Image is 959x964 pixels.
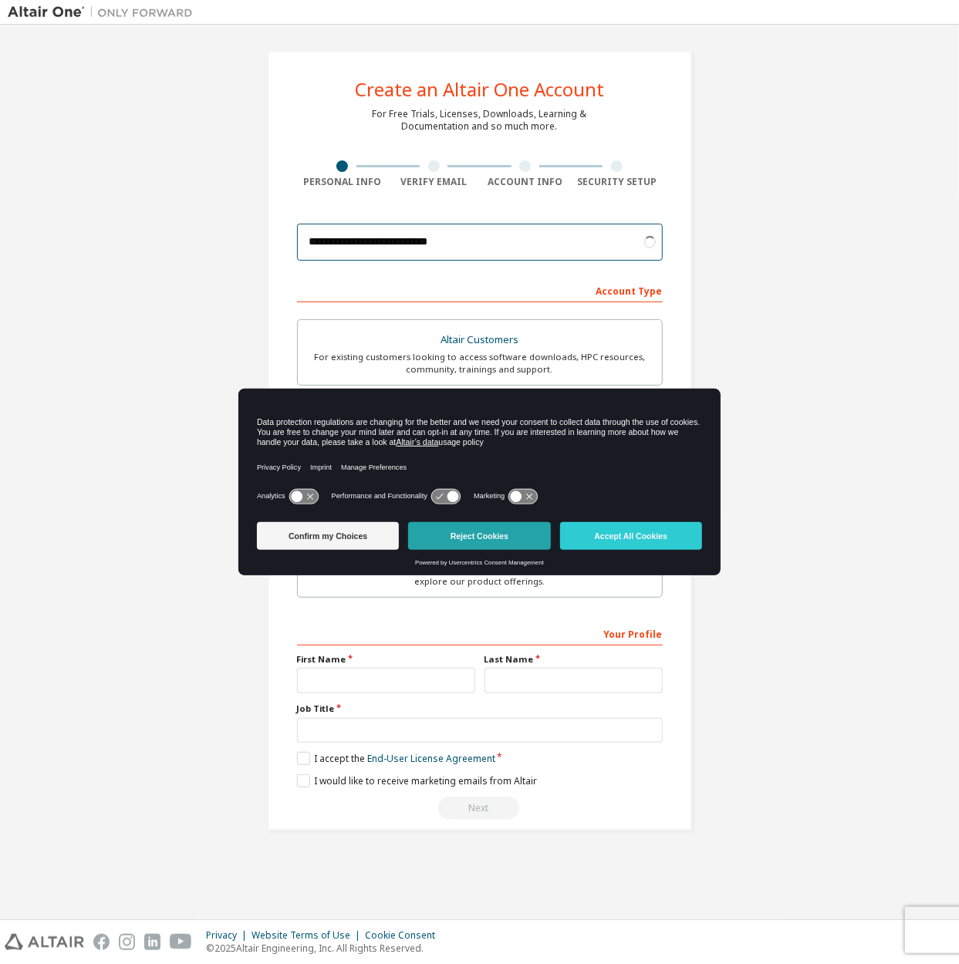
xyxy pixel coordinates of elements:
div: For existing customers looking to access software downloads, HPC resources, community, trainings ... [307,351,653,376]
div: Your Profile [297,621,663,645]
div: For Free Trials, Licenses, Downloads, Learning & Documentation and so much more. [373,108,587,133]
label: Job Title [297,703,663,715]
div: Account Info [480,176,572,188]
img: linkedin.svg [144,934,160,950]
div: Create an Altair One Account [355,80,604,99]
p: © 2025 Altair Engineering, Inc. All Rights Reserved. [206,942,444,955]
label: I would like to receive marketing emails from Altair [297,774,537,787]
a: End-User License Agreement [367,752,495,765]
div: Cookie Consent [365,929,444,942]
label: I accept the [297,752,495,765]
div: Privacy [206,929,252,942]
img: youtube.svg [170,934,192,950]
div: Altair Customers [307,329,653,351]
img: instagram.svg [119,934,135,950]
div: Personal Info [297,176,389,188]
div: Please wait while checking email ... [297,797,663,820]
img: altair_logo.svg [5,934,84,950]
div: Security Setup [571,176,663,188]
img: Altair One [8,5,201,20]
label: First Name [297,653,475,666]
img: facebook.svg [93,934,110,950]
label: Last Name [485,653,663,666]
div: Website Terms of Use [252,929,365,942]
div: Account Type [297,278,663,302]
div: Verify Email [388,176,480,188]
